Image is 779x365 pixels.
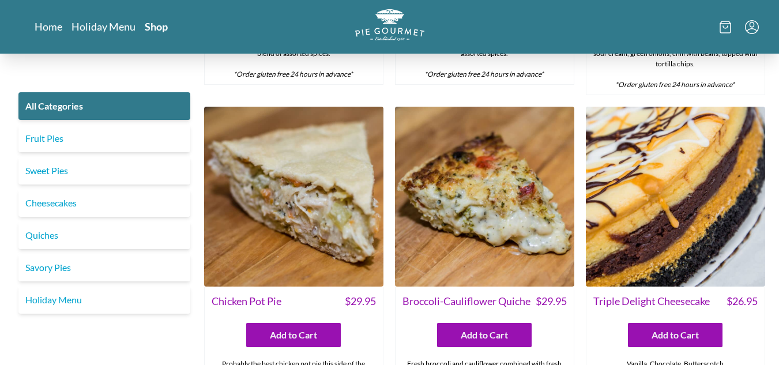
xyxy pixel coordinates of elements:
a: Cheesecakes [18,189,190,217]
div: Bacon, ham, fresh eggs, milk, onions, combine with a blend of assorted spices. [205,33,383,84]
a: Home [35,20,62,33]
img: Triple Delight Cheesecake [586,107,765,286]
span: Add to Cart [461,328,508,342]
a: Holiday Menu [71,20,136,33]
a: Shop [145,20,168,33]
span: Triple Delight Cheesecake [593,293,710,309]
a: Fruit Pies [18,125,190,152]
span: $ 26.95 [727,293,758,309]
em: *Order gluten free 24 hours in advance* [424,70,544,78]
span: Add to Cart [652,328,699,342]
span: $ 29.95 [345,293,376,309]
em: *Order gluten free 24 hours in advance* [234,70,353,78]
div: Zesty, not hot like hot pepper hot, combination of olives, sour cream, green onions, chili with b... [586,33,765,95]
button: Add to Cart [437,323,532,347]
img: Chicken Pot Pie [204,107,383,286]
img: Broccoli-Cauliflower Quiche [395,107,574,286]
button: Menu [745,20,759,34]
button: Add to Cart [246,323,341,347]
a: All Categories [18,92,190,120]
a: Quiches [18,221,190,249]
a: Holiday Menu [18,286,190,314]
button: Add to Cart [628,323,722,347]
a: Sweet Pies [18,157,190,185]
a: Logo [355,9,424,44]
span: Chicken Pot Pie [212,293,281,309]
span: Broccoli-Cauliflower Quiche [402,293,530,309]
span: $ 29.95 [536,293,567,309]
a: Savory Pies [18,254,190,281]
div: Cured ham, potato, cheddar cheese, fresh eggs, milk and assorted spices. [396,33,574,84]
img: logo [355,9,424,41]
span: Add to Cart [270,328,317,342]
em: *Order gluten free 24 hours in advance* [615,80,735,89]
